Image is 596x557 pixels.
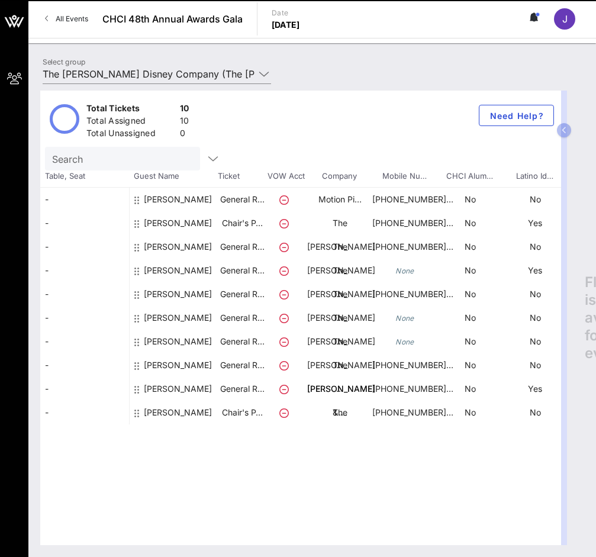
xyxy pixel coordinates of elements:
[307,259,372,330] p: The [PERSON_NAME] …
[218,259,266,282] p: General R…
[129,170,218,182] span: Guest Name
[307,282,372,353] p: The [PERSON_NAME] …
[40,330,129,353] div: -
[502,306,568,330] p: No
[372,235,437,259] p: [PHONE_NUMBER]…
[372,170,437,182] span: Mobile Nu…
[307,377,372,424] p: [PERSON_NAME] & …
[144,353,212,434] div: Maria Kirby
[86,115,175,130] div: Total Assigned
[40,353,129,377] div: -
[395,266,414,275] i: None
[144,211,212,292] div: Jaqueline Serrano
[502,235,568,259] p: No
[502,353,568,377] p: No
[218,353,266,377] p: General R…
[437,401,502,424] p: No
[502,211,568,235] p: Yes
[502,188,568,211] p: No
[437,235,502,259] p: No
[502,377,568,401] p: Yes
[554,8,575,30] div: J
[40,211,129,235] div: -
[144,306,212,387] div: Katelyn Lamson
[144,282,212,363] div: Karen Greenfield
[437,170,502,182] span: CHCI Alum…
[395,337,414,346] i: None
[307,235,372,306] p: The [PERSON_NAME] …
[218,188,266,211] p: General R…
[307,306,372,377] p: The [PERSON_NAME] …
[372,401,437,424] p: [PHONE_NUMBER]…
[218,330,266,353] p: General R…
[395,314,414,323] i: None
[502,170,567,182] span: Latino Id…
[218,211,266,235] p: Chair's P…
[562,13,568,25] span: J
[180,115,189,130] div: 10
[437,259,502,282] p: No
[56,14,88,23] span: All Events
[102,12,243,26] span: CHCI 48th Annual Awards Gala
[502,401,568,424] p: No
[437,353,502,377] p: No
[86,102,175,117] div: Total Tickets
[437,377,502,401] p: No
[218,401,266,424] p: Chair's P…
[372,377,437,401] p: [PHONE_NUMBER]…
[180,127,189,142] div: 0
[144,377,212,458] div: Neri Martinez
[265,170,307,182] span: VOW Acct
[218,235,266,259] p: General R…
[437,282,502,306] p: No
[372,353,437,377] p: [PHONE_NUMBER]…
[502,282,568,306] p: No
[372,188,437,211] p: [PHONE_NUMBER]…
[437,330,502,353] p: No
[40,306,129,330] div: -
[307,170,372,182] span: Company
[40,401,129,424] div: -
[218,282,266,306] p: General R…
[43,57,85,66] label: Select group
[218,306,266,330] p: General R…
[437,306,502,330] p: No
[86,127,175,142] div: Total Unassigned
[144,235,212,315] div: Jessica Moore
[40,235,129,259] div: -
[144,330,212,410] div: Maggie Lewis
[218,170,265,182] span: Ticket
[307,188,372,211] p: Motion Pi…
[40,170,129,182] span: Table, Seat
[40,377,129,401] div: -
[307,211,372,282] p: The [PERSON_NAME] …
[144,188,212,268] div: Alivia Roberts
[272,19,300,31] p: [DATE]
[38,9,95,28] a: All Events
[272,7,300,19] p: Date
[502,259,568,282] p: Yes
[437,211,502,235] p: No
[307,401,372,472] p: The [PERSON_NAME] …
[144,259,212,339] div: Jose Gonzalez
[372,211,437,235] p: [PHONE_NUMBER]…
[437,188,502,211] p: No
[489,111,544,121] span: Need Help?
[502,330,568,353] p: No
[372,282,437,306] p: [PHONE_NUMBER]…
[144,401,212,481] div: Susan Fox
[40,188,129,211] div: -
[180,102,189,117] div: 10
[307,353,372,424] p: The [PERSON_NAME] …
[218,377,266,401] p: General R…
[479,105,554,126] button: Need Help?
[40,282,129,306] div: -
[307,330,372,401] p: The [PERSON_NAME] …
[40,259,129,282] div: -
